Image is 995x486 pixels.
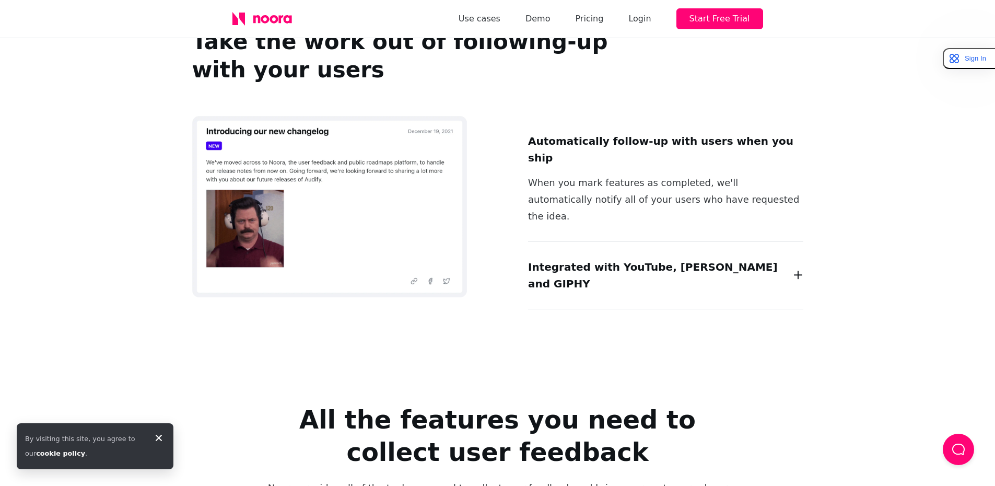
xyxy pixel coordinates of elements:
[25,432,144,461] div: By visiting this site, you agree to our .
[459,11,500,26] a: Use cases
[575,11,603,26] a: Pricing
[628,11,651,26] div: Login
[4,15,163,96] iframe: profile
[528,133,803,166] h2: Automatically follow-up with users when you ship
[36,449,85,457] a: cookie policy
[192,116,467,297] img: A preview of Noora's changelogs
[525,11,551,26] a: Demo
[263,403,733,469] h2: All the features you need to collect user feedback
[676,8,763,29] button: Start Free Trial
[528,175,803,225] p: When you mark features as completed, we'll automatically notify all of your users who have reques...
[192,28,610,85] h2: Take the work out of following-up with your users
[943,434,974,465] button: Load Chat
[528,259,787,292] h2: Integrated with YouTube, [PERSON_NAME] and GIPHY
